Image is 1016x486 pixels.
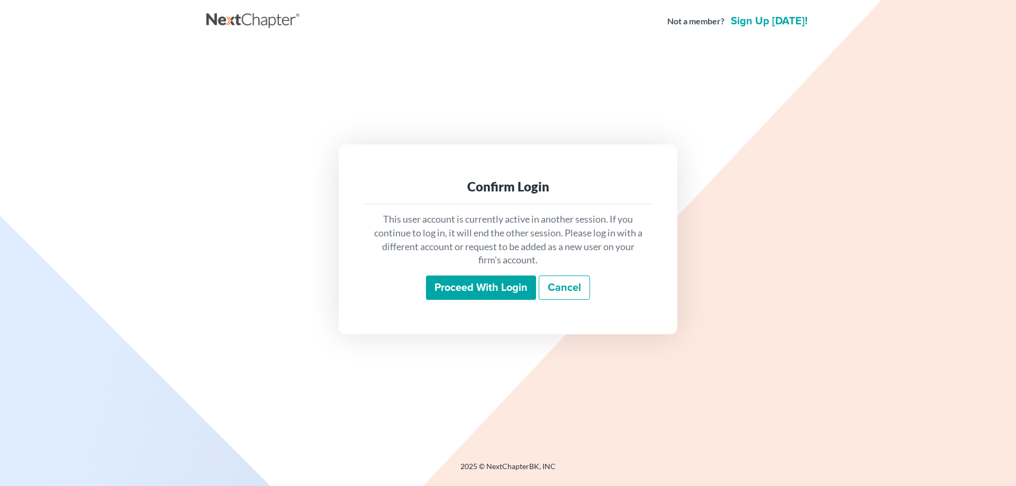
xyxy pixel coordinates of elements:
[426,276,536,300] input: Proceed with login
[373,213,643,267] p: This user account is currently active in another session. If you continue to log in, it will end ...
[206,461,810,480] div: 2025 © NextChapterBK, INC
[667,15,724,27] strong: Not a member?
[729,16,810,26] a: Sign up [DATE]!
[539,276,590,300] a: Cancel
[373,178,643,195] div: Confirm Login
